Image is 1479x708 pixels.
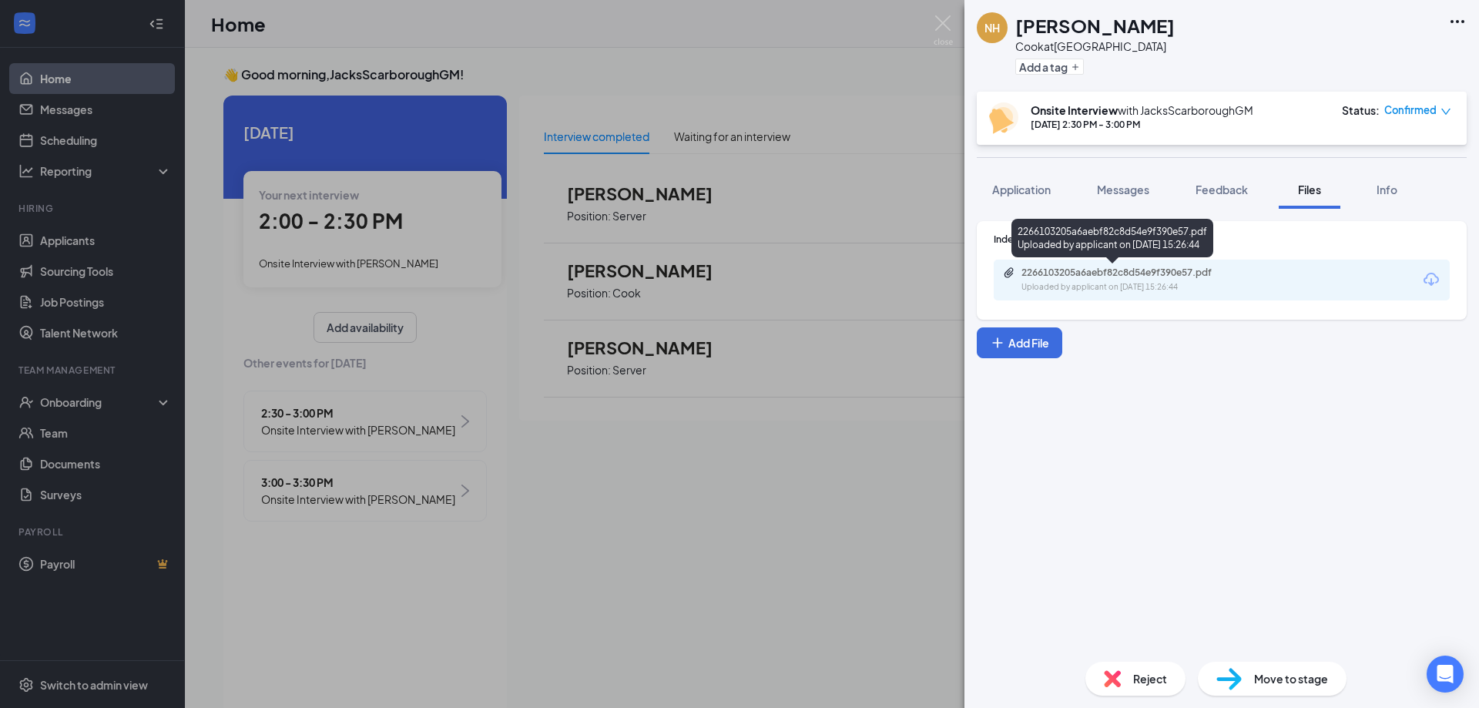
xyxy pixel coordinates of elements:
div: Status : [1342,102,1380,118]
svg: Paperclip [1003,267,1015,279]
span: Info [1377,183,1397,196]
div: [DATE] 2:30 PM - 3:00 PM [1031,118,1253,131]
span: Files [1298,183,1321,196]
a: Paperclip2266103205a6aebf82c8d54e9f390e57.pdfUploaded by applicant on [DATE] 15:26:44 [1003,267,1253,294]
button: PlusAdd a tag [1015,59,1084,75]
span: Confirmed [1384,102,1437,118]
svg: Download [1422,270,1440,289]
span: Application [992,183,1051,196]
button: Add FilePlus [977,327,1062,358]
svg: Ellipses [1448,12,1467,31]
div: Cook at [GEOGRAPHIC_DATA] [1015,39,1175,54]
span: Messages [1097,183,1149,196]
div: Open Intercom Messenger [1427,656,1464,693]
div: Uploaded by applicant on [DATE] 15:26:44 [1021,281,1253,294]
svg: Plus [1071,62,1080,72]
div: Indeed Resume [994,233,1450,246]
div: 2266103205a6aebf82c8d54e9f390e57.pdf Uploaded by applicant on [DATE] 15:26:44 [1011,219,1213,257]
div: with JacksScarboroughGM [1031,102,1253,118]
svg: Plus [990,335,1005,351]
b: Onsite Interview [1031,103,1118,117]
h1: [PERSON_NAME] [1015,12,1175,39]
span: Feedback [1196,183,1248,196]
span: Move to stage [1254,670,1328,687]
div: NH [984,20,1000,35]
span: Reject [1133,670,1167,687]
span: down [1440,106,1451,117]
div: 2266103205a6aebf82c8d54e9f390e57.pdf [1021,267,1237,279]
